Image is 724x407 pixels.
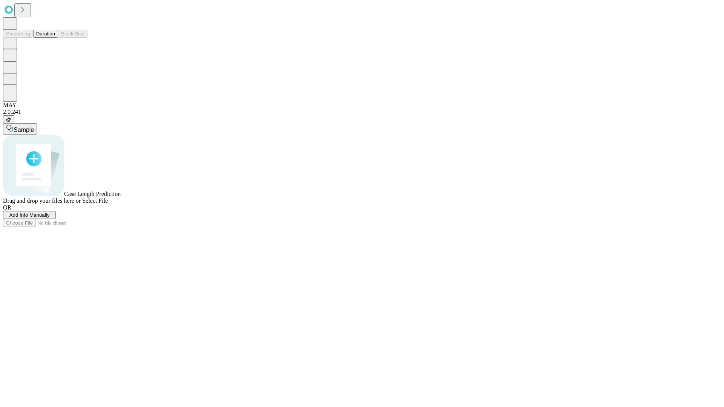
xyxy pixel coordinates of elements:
[3,211,56,219] button: Add Info Manually
[82,197,108,204] span: Select File
[3,115,14,123] button: @
[6,116,11,122] span: @
[3,123,37,135] button: Sample
[64,191,121,197] span: Case Length Prediction
[14,127,34,133] span: Sample
[9,212,50,218] span: Add Info Manually
[33,30,58,38] button: Duration
[3,109,721,115] div: 2.0.241
[3,102,721,109] div: MAY
[3,30,33,38] button: Smoothing
[3,197,81,204] span: Drag and drop your files here or
[3,204,11,211] span: OR
[58,30,87,38] button: Block Size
